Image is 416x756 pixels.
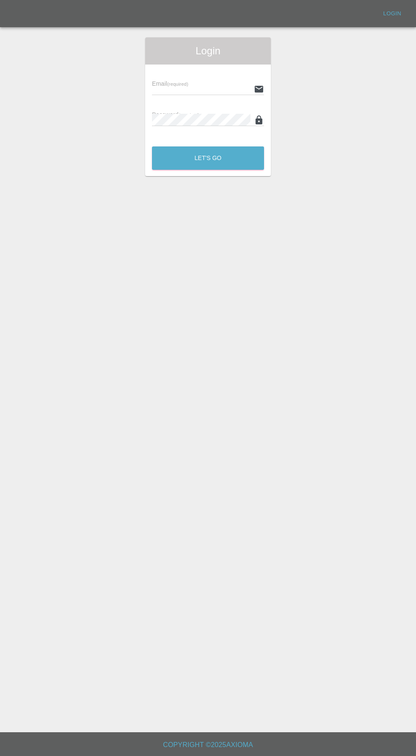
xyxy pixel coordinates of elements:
span: Password [152,111,200,118]
span: Login [152,44,264,58]
small: (required) [179,112,200,118]
a: Login [379,7,406,20]
h6: Copyright © 2025 Axioma [7,739,409,751]
button: Let's Go [152,146,264,170]
span: Email [152,80,188,87]
small: (required) [167,82,188,87]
